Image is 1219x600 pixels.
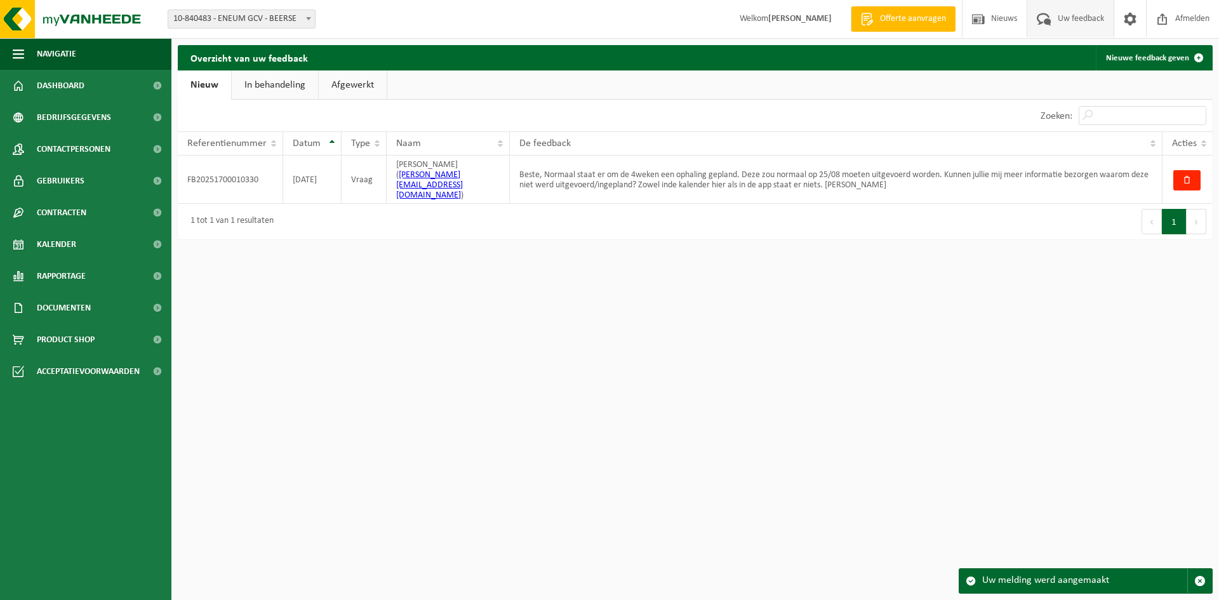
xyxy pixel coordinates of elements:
[232,70,318,100] a: In behandeling
[1187,209,1206,234] button: Next
[851,6,956,32] a: Offerte aanvragen
[37,356,140,387] span: Acceptatievoorwaarden
[396,138,421,149] span: Naam
[168,10,316,29] span: 10-840483 - ENEUM GCV - BEERSE
[37,165,84,197] span: Gebruikers
[510,156,1162,204] td: Beste, Normaal staat er om de 4weken een ophaling gepland. Deze zou normaal op 25/08 moeten uitge...
[351,138,370,149] span: Type
[1172,138,1197,149] span: Acties
[1162,209,1187,234] button: 1
[982,569,1187,593] div: Uw melding werd aangemaakt
[184,210,274,233] div: 1 tot 1 van 1 resultaten
[37,197,86,229] span: Contracten
[37,38,76,70] span: Navigatie
[319,70,387,100] a: Afgewerkt
[396,170,463,200] a: [PERSON_NAME][EMAIL_ADDRESS][DOMAIN_NAME]
[1096,45,1211,70] a: Nieuwe feedback geven
[168,10,315,28] span: 10-840483 - ENEUM GCV - BEERSE
[877,13,949,25] span: Offerte aanvragen
[293,138,321,149] span: Datum
[37,292,91,324] span: Documenten
[387,156,510,204] td: [PERSON_NAME] ( )
[1142,209,1162,234] button: Previous
[187,138,267,149] span: Referentienummer
[178,156,283,204] td: FB20251700010330
[1041,111,1072,121] label: Zoeken:
[178,70,231,100] a: Nieuw
[178,45,321,70] h2: Overzicht van uw feedback
[37,102,111,133] span: Bedrijfsgegevens
[37,260,86,292] span: Rapportage
[37,133,110,165] span: Contactpersonen
[283,156,342,204] td: [DATE]
[768,14,832,23] strong: [PERSON_NAME]
[37,229,76,260] span: Kalender
[37,324,95,356] span: Product Shop
[519,138,571,149] span: De feedback
[37,70,84,102] span: Dashboard
[342,156,387,204] td: Vraag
